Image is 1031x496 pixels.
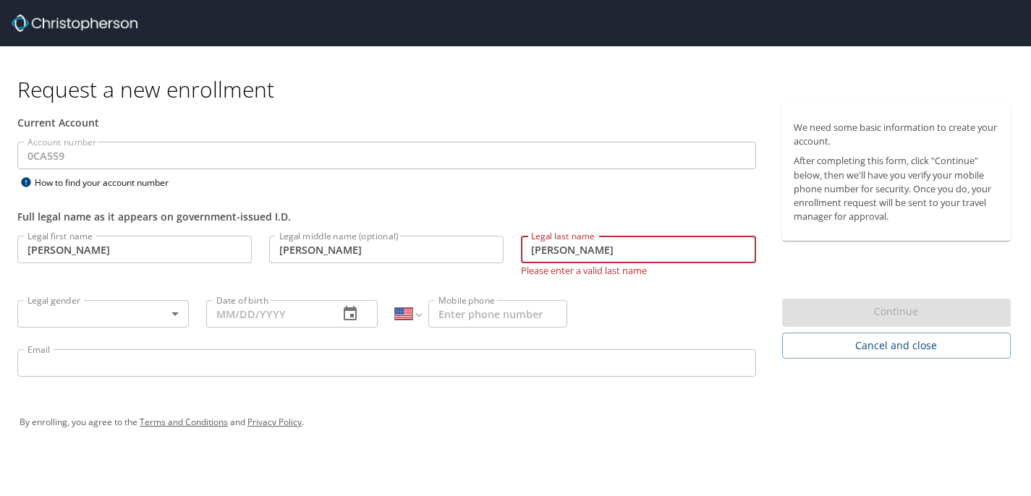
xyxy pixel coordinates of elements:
a: Terms and Conditions [140,416,228,428]
div: How to find your account number [17,174,198,192]
div: Current Account [17,115,756,130]
input: Enter phone number [428,300,567,328]
p: Please enter a valid last name [521,263,755,277]
a: Privacy Policy [247,416,302,428]
button: Cancel and close [782,333,1011,359]
img: cbt logo [12,14,137,32]
div: By enrolling, you agree to the and . [20,404,1011,440]
h1: Request a new enrollment [17,75,1022,103]
input: MM/DD/YYYY [206,300,327,328]
div: ​ [17,300,189,328]
span: Cancel and close [794,337,999,355]
p: We need some basic information to create your account. [794,121,999,148]
div: Full legal name as it appears on government-issued I.D. [17,209,756,224]
p: After completing this form, click "Continue" below, then we'll have you verify your mobile phone ... [794,154,999,223]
